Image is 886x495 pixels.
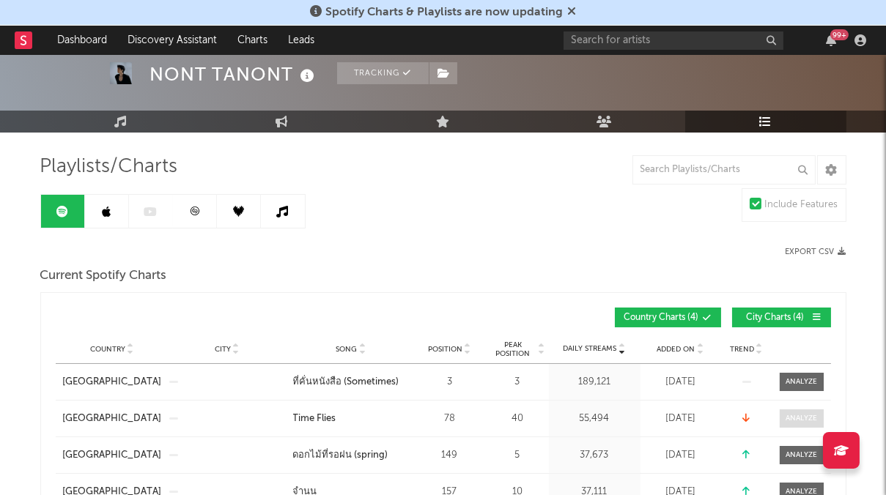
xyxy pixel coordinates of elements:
div: Include Features [765,196,838,214]
span: Spotify Charts & Playlists are now updating [325,7,563,18]
button: Tracking [337,62,429,84]
div: ดอกไม้ที่รอฝน (spring) [293,448,388,463]
a: Discovery Assistant [117,26,227,55]
span: Added On [657,345,695,354]
a: [GEOGRAPHIC_DATA] [63,412,162,426]
div: [DATE] [644,412,717,426]
a: Time Flies [293,412,410,426]
div: 3 [490,375,545,390]
div: 5 [490,448,545,463]
div: 40 [490,412,545,426]
div: 78 [417,412,483,426]
button: Export CSV [786,247,846,256]
div: [DATE] [644,375,717,390]
div: 3 [417,375,483,390]
span: City [215,345,231,354]
span: Peak Position [490,340,536,358]
span: Country Charts ( 4 ) [624,313,699,322]
a: Leads [278,26,325,55]
a: [GEOGRAPHIC_DATA] [63,448,162,463]
div: 149 [417,448,483,463]
button: 99+ [826,34,836,46]
a: ที่คั่นหนังสือ (Sometimes) [293,375,410,390]
span: Current Spotify Charts [40,267,167,285]
a: ดอกไม้ที่รอฝน (spring) [293,448,410,463]
button: Country Charts(4) [615,308,721,327]
a: [GEOGRAPHIC_DATA] [63,375,162,390]
span: City Charts ( 4 ) [742,313,809,322]
input: Search Playlists/Charts [632,155,816,185]
span: Country [90,345,125,354]
div: 55,494 [553,412,637,426]
div: NONT TANONT [150,62,319,86]
a: Charts [227,26,278,55]
div: 189,121 [553,375,637,390]
span: Position [428,345,462,354]
div: ที่คั่นหนังสือ (Sometimes) [293,375,399,390]
span: Daily Streams [564,343,617,354]
div: 99 + [830,29,849,40]
div: 37,673 [553,448,637,463]
span: Playlists/Charts [40,158,178,176]
div: [DATE] [644,448,717,463]
span: Song [336,345,358,354]
a: Dashboard [47,26,117,55]
button: City Charts(4) [732,308,831,327]
span: Dismiss [567,7,576,18]
span: Trend [730,345,754,354]
input: Search for artists [564,31,783,50]
div: Time Flies [293,412,336,426]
